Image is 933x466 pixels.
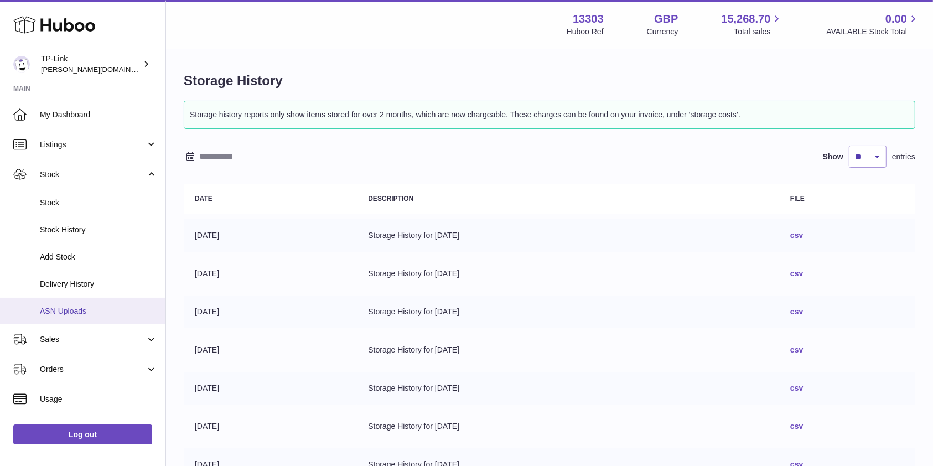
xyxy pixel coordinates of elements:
[357,219,779,252] td: Storage History for [DATE]
[184,410,357,443] td: [DATE]
[13,424,152,444] a: Log out
[826,27,920,37] span: AVAILABLE Stock Total
[40,279,157,289] span: Delivery History
[573,12,604,27] strong: 13303
[790,231,803,240] a: csv
[790,195,805,203] strong: File
[184,219,357,252] td: [DATE]
[567,27,604,37] div: Huboo Ref
[40,334,146,345] span: Sales
[790,422,803,431] a: csv
[826,12,920,37] a: 0.00 AVAILABLE Stock Total
[41,65,279,74] span: [PERSON_NAME][DOMAIN_NAME][EMAIL_ADDRESS][DOMAIN_NAME]
[357,372,779,405] td: Storage History for [DATE]
[368,195,413,203] strong: Description
[40,394,157,405] span: Usage
[184,372,357,405] td: [DATE]
[721,12,770,27] span: 15,268.70
[357,334,779,366] td: Storage History for [DATE]
[357,296,779,328] td: Storage History for [DATE]
[184,334,357,366] td: [DATE]
[195,195,212,203] strong: Date
[184,296,357,328] td: [DATE]
[13,56,30,73] img: susie.li@tp-link.com
[184,257,357,290] td: [DATE]
[790,384,803,392] a: csv
[721,12,783,37] a: 15,268.70 Total sales
[40,198,157,208] span: Stock
[790,269,803,278] a: csv
[823,152,843,162] label: Show
[184,72,915,90] h1: Storage History
[40,139,146,150] span: Listings
[40,364,146,375] span: Orders
[40,252,157,262] span: Add Stock
[40,225,157,235] span: Stock History
[40,169,146,180] span: Stock
[892,152,915,162] span: entries
[40,110,157,120] span: My Dashboard
[647,27,678,37] div: Currency
[654,12,678,27] strong: GBP
[357,410,779,443] td: Storage History for [DATE]
[790,345,803,354] a: csv
[734,27,783,37] span: Total sales
[41,54,141,75] div: TP-Link
[190,107,909,123] p: Storage history reports only show items stored for over 2 months, which are now chargeable. These...
[40,306,157,317] span: ASN Uploads
[790,307,803,316] a: csv
[885,12,907,27] span: 0.00
[357,257,779,290] td: Storage History for [DATE]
